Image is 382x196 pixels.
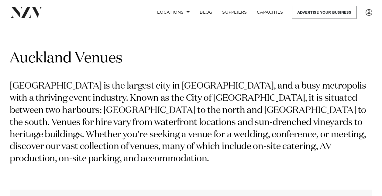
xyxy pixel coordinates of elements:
a: SUPPLIERS [217,6,252,19]
h1: Auckland Venues [10,49,372,68]
img: nzv-logo.png [10,7,43,18]
a: Advertise your business [292,6,356,19]
a: BLOG [195,6,217,19]
a: Capacities [252,6,288,19]
p: [GEOGRAPHIC_DATA] is the largest city in [GEOGRAPHIC_DATA], and a busy metropolis with a thriving... [10,80,372,165]
a: Locations [152,6,195,19]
